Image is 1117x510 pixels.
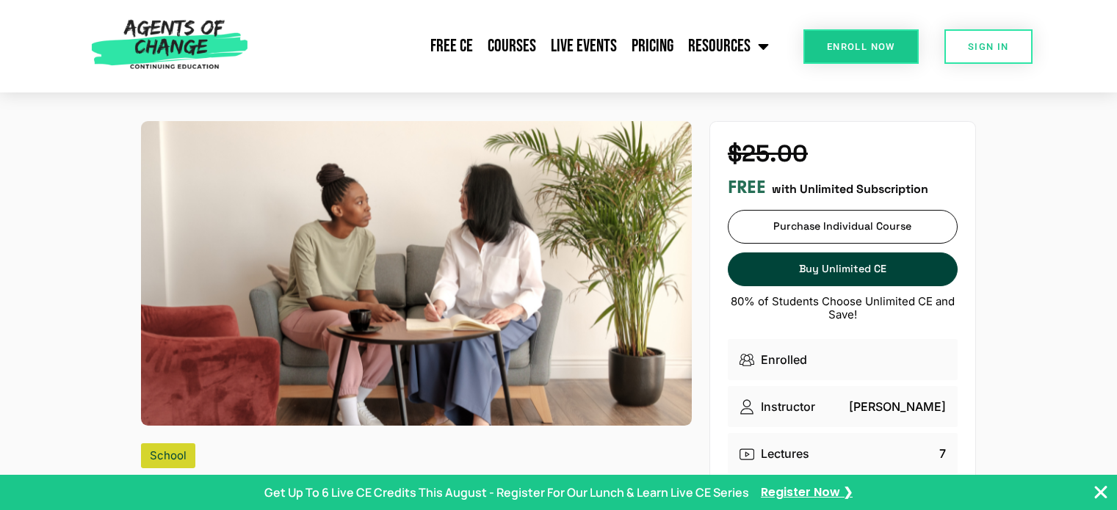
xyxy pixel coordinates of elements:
div: with Unlimited Subscription [728,177,958,198]
p: Enrolled [761,351,807,368]
p: Lectures [761,445,809,462]
a: Enroll Now [803,29,919,64]
a: Free CE [423,28,480,65]
p: Get Up To 6 Live CE Credits This August - Register For Our Lunch & Learn Live CE Series [264,484,749,501]
span: SIGN IN [968,42,1009,51]
span: Enroll Now [827,42,895,51]
div: School [141,443,195,468]
a: Register Now ❯ [761,484,853,500]
span: Purchase Individual Course [773,220,911,233]
p: [PERSON_NAME] [849,398,946,415]
a: Buy Unlimited CE [728,252,958,286]
h4: $25.00 [728,139,958,167]
img: Role of School Mental Health Professionals Within School Mental Health Systems (1.5 General CE Cr... [141,121,692,425]
a: Live Events [543,28,624,65]
a: SIGN IN [944,29,1033,64]
p: 80% of Students Choose Unlimited CE and Save! [728,295,958,321]
a: Pricing [624,28,681,65]
a: Courses [480,28,543,65]
a: Purchase Individual Course [728,210,958,244]
nav: Menu [255,28,776,65]
h3: FREE [728,177,766,198]
p: Instructor [761,398,815,415]
p: 7 [939,445,946,462]
a: Resources [681,28,776,65]
button: Close Banner [1092,484,1110,501]
span: Buy Unlimited CE [799,263,886,275]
